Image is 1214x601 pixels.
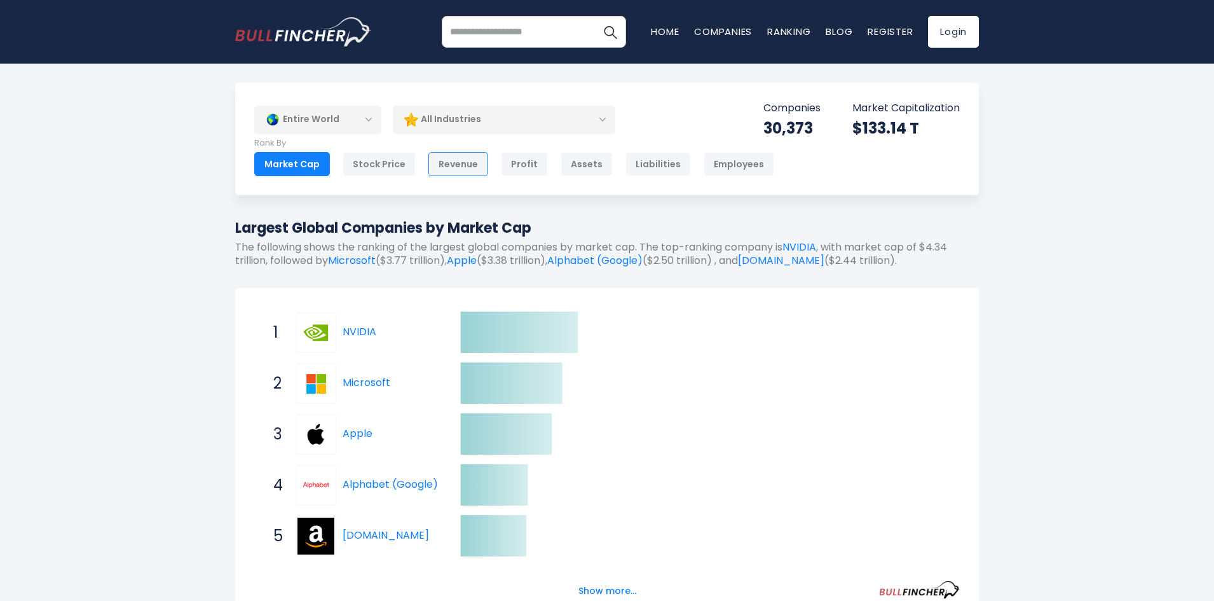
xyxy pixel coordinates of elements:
a: NVIDIA [782,240,816,254]
div: Profit [501,152,548,176]
a: Register [868,25,913,38]
p: Companies [763,102,821,115]
a: Microsoft [296,363,343,404]
a: Apple [343,426,372,441]
div: Assets [561,152,613,176]
img: Alphabet (Google) [297,467,334,504]
a: Login [928,16,979,48]
img: Amazon.com [297,518,334,555]
a: Amazon.com [296,516,343,556]
div: Stock Price [343,152,416,176]
span: 2 [267,373,280,394]
span: 1 [267,322,280,343]
a: Go to homepage [235,17,372,46]
p: The following shows the ranking of the largest global companies by market cap. The top-ranking co... [235,241,979,268]
span: 3 [267,424,280,445]
div: $133.14 T [852,118,960,138]
a: Apple [447,253,477,268]
a: Ranking [767,25,810,38]
span: 4 [267,474,280,496]
img: Apple [297,416,334,453]
a: Alphabet (Google) [296,465,343,506]
button: Search [594,16,626,48]
div: 30,373 [763,118,821,138]
a: Alphabet (Google) [547,253,643,268]
a: Companies [694,25,752,38]
img: bullfincher logo [235,17,372,46]
h1: Largest Global Companies by Market Cap [235,218,979,238]
a: NVIDIA [343,324,376,339]
p: Market Capitalization [852,102,960,115]
span: 5 [267,525,280,547]
div: All Industries [393,105,615,134]
div: Liabilities [625,152,691,176]
a: Microsoft [328,253,376,268]
p: Rank By [254,138,774,149]
img: NVIDIA [297,314,334,351]
a: Blog [826,25,852,38]
div: Entire World [254,105,381,134]
a: Home [651,25,679,38]
div: Market Cap [254,152,330,176]
div: Revenue [428,152,488,176]
a: Microsoft [343,375,390,390]
a: [DOMAIN_NAME] [343,528,429,542]
a: NVIDIA [296,312,343,353]
img: Microsoft [297,365,334,402]
div: Employees [704,152,774,176]
a: Apple [296,414,343,455]
a: Alphabet (Google) [343,477,438,492]
a: [DOMAIN_NAME] [738,253,824,268]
